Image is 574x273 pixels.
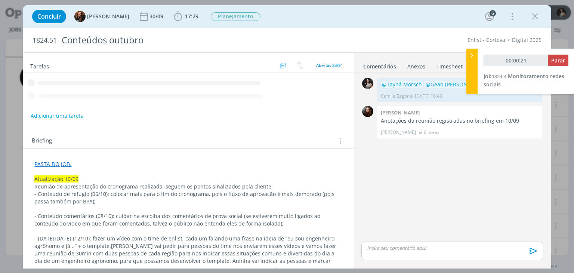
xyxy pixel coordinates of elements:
span: Concluir [37,13,61,19]
button: 6 [484,10,496,22]
button: 17:29 [172,10,200,22]
div: dialog [23,5,551,269]
span: Briefing [32,136,52,146]
a: Digital 2025 [512,36,541,43]
button: Adicionar uma tarefa [30,109,84,123]
a: Enlist - Corteva [467,36,505,43]
div: 30/09 [149,14,165,19]
p: Reunião de apresentação do cronograma realizada, seguem os pontos sinalizados pela cliente: [34,183,342,190]
a: Comentários [363,59,396,70]
span: há 6 horas [417,129,439,136]
span: Atualização 10/09 [34,175,78,182]
span: 1824.51 [33,36,57,45]
span: [PERSON_NAME] [87,14,129,19]
p: Camile Zagonel [381,93,413,99]
a: PASTA DO JOB. [34,160,71,168]
img: arrow-down-up.svg [297,62,303,69]
img: E [362,106,373,117]
span: 1824.4 [492,73,506,80]
img: T [74,11,86,22]
p: Anotações da reunião registradas no briefing em 10/09 [381,117,538,125]
span: Abertas 23/34 [316,62,343,68]
a: Timesheet [436,59,463,70]
span: 17:29 [185,13,198,20]
p: [PERSON_NAME] [381,129,416,136]
img: C [362,78,373,89]
span: Tarefas [30,61,49,70]
button: Parar [548,55,568,66]
p: - Conteúdo comentários (08/10): cuidar na escolha dos comentários de prova social (se estiverem m... [34,212,342,227]
p: Planejamento [381,81,538,88]
a: Job1824.4Monitoramento redes sociais [484,73,564,88]
div: 6 [490,10,496,16]
button: T[PERSON_NAME] [74,11,129,22]
span: Parar [551,57,565,64]
span: [PERSON_NAME] vai pedir para pessoas do time nos enviarem esses vídeos e vamos f [111,242,325,249]
p: - Conteúdo de refúgio (06/10): colocar mais para o fim do cronograma, pois o fluxo de aprovação é... [34,190,342,205]
button: Concluir [32,10,66,23]
div: Conteúdos outubro [58,31,326,49]
span: [DATE] 18:43 [415,93,442,99]
span: @Tayná Morsch [382,81,422,88]
b: [PERSON_NAME] [381,109,420,116]
div: Anexos [407,63,425,70]
button: Planejamento [210,12,261,21]
span: Monitoramento redes sociais [484,73,564,88]
span: @Gean [PERSON_NAME] [426,81,487,88]
p: - [DATE][DATE] (12/10): fazer um vídeo com o time de enlist, cada um falando uma frase na ideia d... [34,235,342,272]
